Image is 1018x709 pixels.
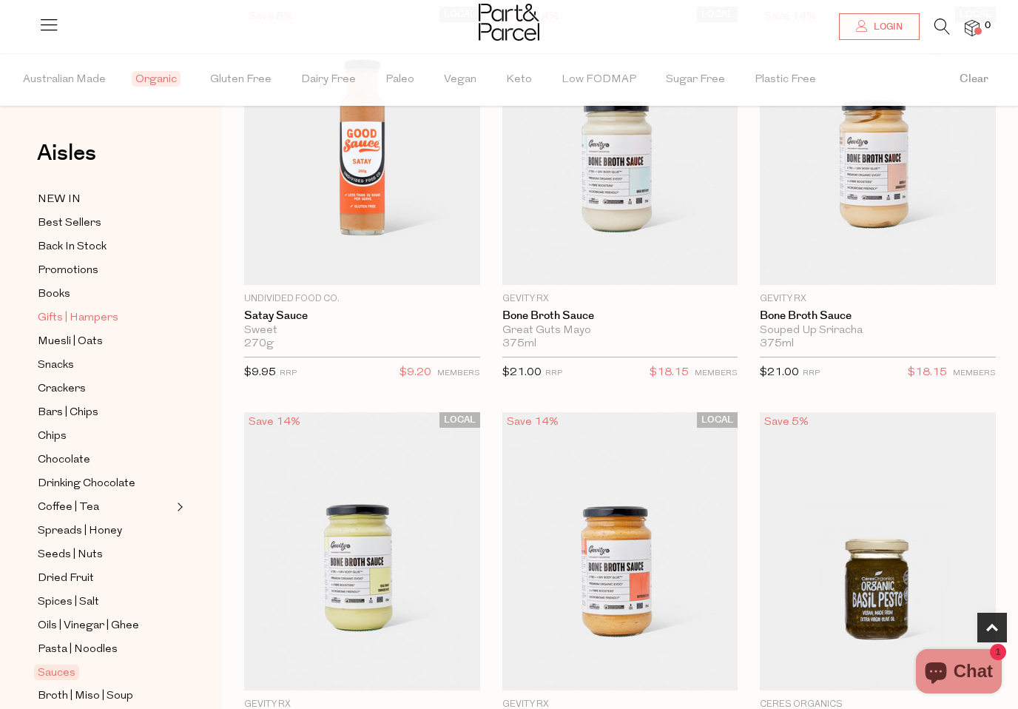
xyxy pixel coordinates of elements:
span: $21.00 [502,367,542,378]
span: Chips [38,428,67,446]
span: Coffee | Tea [38,499,99,517]
img: Bone Broth Sauce [244,412,480,690]
a: Spreads | Honey [38,522,172,540]
span: Oils | Vinegar | Ghee [38,617,139,635]
span: $9.20 [400,363,431,383]
span: Snacks [38,357,74,374]
div: Save 5% [760,412,813,432]
span: Muesli | Oats [38,333,103,351]
a: Coffee | Tea [38,498,172,517]
button: Clear filter by Filter [930,53,1018,106]
a: 0 [965,20,980,36]
span: $18.15 [908,363,947,383]
img: Bone Broth Sauce [502,412,738,690]
span: Organic [132,71,181,87]
span: Sugar Free [666,54,725,106]
a: NEW IN [38,190,172,209]
span: LOCAL [439,412,480,428]
span: NEW IN [38,191,81,209]
a: Back In Stock [38,238,172,256]
span: Dried Fruit [38,570,94,588]
small: MEMBERS [953,369,996,377]
div: Save 14% [502,412,563,432]
p: Gevity RX [502,292,738,306]
img: Satay Sauce [244,7,480,285]
span: Vegan [444,54,476,106]
a: Chocolate [38,451,172,469]
img: Pesto [760,412,996,690]
small: MEMBERS [437,369,480,377]
small: RRP [545,369,562,377]
a: Login [839,13,920,40]
div: Sweet [244,324,480,337]
p: Gevity RX [760,292,996,306]
span: Crackers [38,380,86,398]
p: Undivided Food Co. [244,292,480,306]
span: Books [38,286,70,303]
span: Bars | Chips [38,404,98,422]
a: Seeds | Nuts [38,545,172,564]
a: Oils | Vinegar | Ghee [38,616,172,635]
span: Aisles [37,137,96,169]
span: Promotions [38,262,98,280]
small: RRP [803,369,820,377]
img: Bone Broth Sauce [502,7,738,285]
img: Bone Broth Sauce [760,7,996,285]
span: Paleo [385,54,414,106]
a: Gifts | Hampers [38,309,172,327]
a: Pasta | Noodles [38,640,172,659]
span: 270g [244,337,274,351]
a: Drinking Chocolate [38,474,172,493]
span: Dairy Free [301,54,356,106]
span: Sauces [34,665,79,680]
span: Spices | Salt [38,594,99,611]
img: Part&Parcel [479,4,539,41]
a: Chips [38,427,172,446]
a: Sauces [38,664,172,682]
a: Bone Broth Sauce [502,309,738,323]
span: Drinking Chocolate [38,475,135,493]
a: Satay Sauce [244,309,480,323]
a: Muesli | Oats [38,332,172,351]
span: Plastic Free [755,54,816,106]
small: RRP [280,369,297,377]
a: Snacks [38,356,172,374]
span: LOCAL [697,412,738,428]
inbox-online-store-chat: Shopify online store chat [911,649,1006,697]
span: Gifts | Hampers [38,309,118,327]
a: Crackers [38,380,172,398]
a: Aisles [37,142,96,179]
span: Broth | Miso | Soup [38,688,133,705]
small: MEMBERS [695,369,738,377]
span: Australian Made [23,54,106,106]
span: Keto [506,54,532,106]
div: Save 14% [244,412,305,432]
span: 375ml [760,337,794,351]
span: Spreads | Honey [38,522,122,540]
span: Gluten Free [210,54,272,106]
span: $9.95 [244,367,276,378]
a: Books [38,285,172,303]
a: Bars | Chips [38,403,172,422]
span: Seeds | Nuts [38,546,103,564]
span: Login [870,21,903,33]
button: Expand/Collapse Coffee | Tea [173,498,183,516]
a: Bone Broth Sauce [760,309,996,323]
span: Back In Stock [38,238,107,256]
a: Best Sellers [38,214,172,232]
span: $18.15 [650,363,689,383]
a: Promotions [38,261,172,280]
div: Great Guts Mayo [502,324,738,337]
a: Spices | Salt [38,593,172,611]
span: Best Sellers [38,215,101,232]
a: Dried Fruit [38,569,172,588]
span: Chocolate [38,451,90,469]
div: Souped Up Sriracha [760,324,996,337]
span: $21.00 [760,367,799,378]
span: 375ml [502,337,536,351]
span: Low FODMAP [562,54,636,106]
span: Pasta | Noodles [38,641,118,659]
span: 0 [981,19,994,33]
a: Broth | Miso | Soup [38,687,172,705]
